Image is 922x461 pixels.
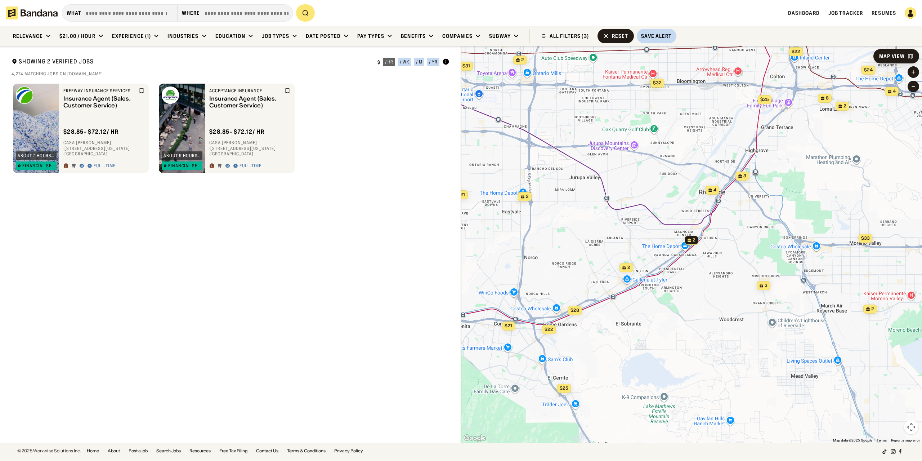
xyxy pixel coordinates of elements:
[112,33,151,39] div: Experience (1)
[12,81,449,443] div: grid
[306,33,341,39] div: Date Posted
[377,59,380,65] div: $
[877,438,887,442] a: Terms (opens in new tab)
[833,438,872,442] span: Map data ©2025 Google
[129,449,148,453] a: Post a job
[429,60,438,64] div: / yr
[545,327,553,332] span: $22
[828,10,863,16] a: Job Tracker
[63,128,119,136] div: $ 28.85 - $72.12 / hr
[262,33,289,39] div: Job Types
[209,95,283,109] div: Insurance Agent (Sales, Customer Service)
[168,164,201,168] div: Financial Services
[570,307,579,313] span: $28
[521,57,524,63] span: 2
[612,34,628,39] div: Reset
[63,88,137,94] div: Freeway Insurance Services
[713,187,716,193] span: 4
[904,420,918,434] button: Map camera controls
[400,60,409,64] div: / wk
[861,235,870,241] span: $33
[792,49,800,54] span: $22
[357,33,384,39] div: Pay Types
[256,449,278,453] a: Contact Us
[401,33,426,39] div: Benefits
[442,33,473,39] div: Companies
[215,33,245,39] div: Education
[463,434,487,443] a: Open this area in Google Maps (opens a new window)
[13,33,43,39] div: Relevance
[182,10,200,16] div: Where
[63,95,137,109] div: Insurance Agent (Sales, Customer Service)
[209,88,283,94] div: Acceptance Insurance
[94,163,116,169] div: Full-time
[12,58,372,67] div: Showing 2 Verified Jobs
[462,63,470,68] span: $31
[240,163,261,169] div: Full-time
[17,449,81,453] div: © 2025 Workwise Solutions Inc.
[891,438,920,442] a: Report a map error
[871,306,874,312] span: 2
[843,103,846,109] span: 2
[59,33,95,39] div: $21.00 / hour
[879,54,905,59] div: Map View
[463,434,487,443] img: Google
[67,10,81,16] div: what
[167,33,198,39] div: Industries
[219,449,247,453] a: Free Tax Filing
[87,449,99,453] a: Home
[560,385,568,391] span: $25
[12,71,449,77] div: 4,274 matching jobs on [DOMAIN_NAME]
[872,10,896,16] a: Resumes
[489,33,511,39] div: Subway
[22,164,55,168] div: Financial Services
[893,88,896,94] span: 4
[765,283,767,289] span: 3
[156,449,181,453] a: Search Jobs
[16,87,33,104] img: Freeway Insurance Services logo
[108,449,120,453] a: About
[627,265,630,271] span: 2
[209,128,265,136] div: $ 28.85 - $72.12 / hr
[209,140,290,157] div: Casa [PERSON_NAME] · [STREET_ADDRESS][US_STATE] · [GEOGRAPHIC_DATA]
[385,60,394,64] div: / hr
[162,87,179,104] img: Acceptance Insurance logo
[743,173,746,179] span: 3
[693,237,695,243] span: 2
[788,10,820,16] a: Dashboard
[526,194,529,200] span: 2
[550,34,589,39] div: ALL FILTERS (3)
[416,60,422,64] div: / m
[18,154,55,158] div: about 7 hours ago
[164,154,201,158] div: about 9 hours ago
[760,97,769,102] span: $25
[505,323,512,328] span: $21
[6,6,58,19] img: Bandana logotype
[641,33,672,39] div: Save Alert
[864,67,873,72] span: $24
[189,449,211,453] a: Resources
[334,449,363,453] a: Privacy Policy
[826,95,829,101] span: 8
[287,449,326,453] a: Terms & Conditions
[653,80,662,85] span: $32
[63,140,144,157] div: Casa [PERSON_NAME] · [STREET_ADDRESS][US_STATE] · [GEOGRAPHIC_DATA]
